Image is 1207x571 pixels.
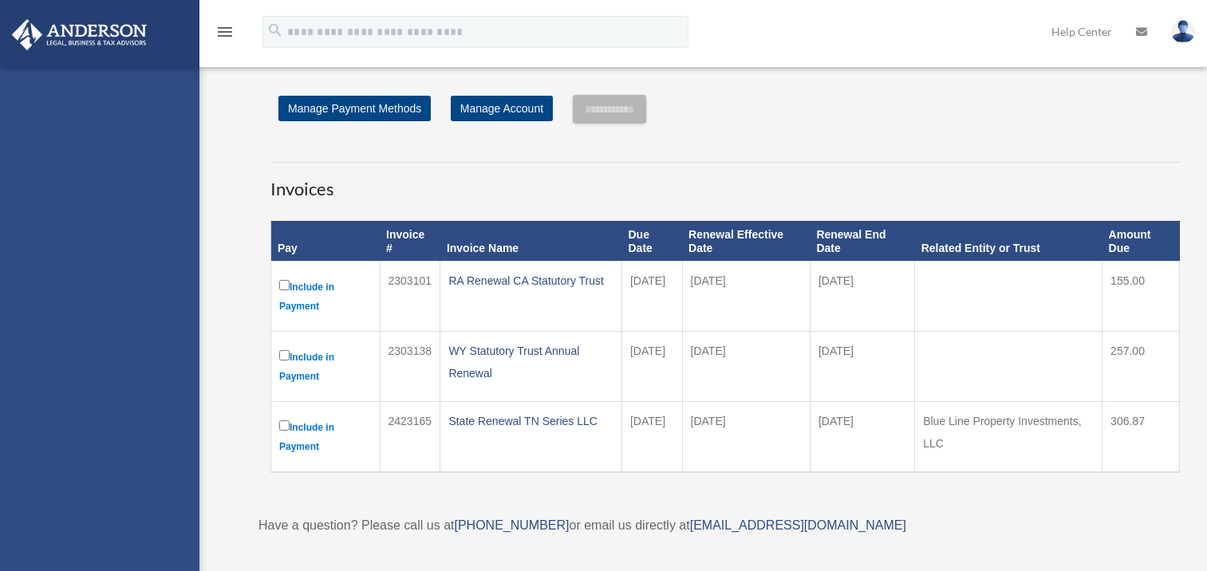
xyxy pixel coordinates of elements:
td: [DATE] [682,402,810,473]
td: Blue Line Property Investments, LLC [915,402,1102,473]
th: Pay [271,221,381,262]
img: User Pic [1171,20,1195,43]
td: 2303138 [380,332,440,402]
div: State Renewal TN Series LLC [448,410,613,432]
th: Renewal Effective Date [682,221,810,262]
i: menu [215,22,235,41]
p: Have a question? Please call us at or email us directly at [258,514,1192,537]
td: 2423165 [380,402,440,473]
input: Include in Payment [279,280,290,290]
th: Renewal End Date [810,221,914,262]
th: Invoice Name [440,221,622,262]
th: Amount Due [1102,221,1180,262]
th: Due Date [621,221,682,262]
input: Include in Payment [279,420,290,431]
a: Manage Account [451,96,553,121]
label: Include in Payment [279,347,372,386]
i: search [266,22,284,39]
td: 155.00 [1102,262,1180,332]
td: [DATE] [810,332,914,402]
a: [PHONE_NUMBER] [454,518,569,532]
td: 306.87 [1102,402,1180,473]
td: [DATE] [682,262,810,332]
td: [DATE] [810,262,914,332]
td: 2303101 [380,262,440,332]
td: [DATE] [810,402,914,473]
div: WY Statutory Trust Annual Renewal [448,340,613,384]
a: [EMAIL_ADDRESS][DOMAIN_NAME] [690,518,906,532]
th: Invoice # [380,221,440,262]
td: [DATE] [682,332,810,402]
a: Manage Payment Methods [278,96,431,121]
label: Include in Payment [279,277,372,316]
h3: Invoices [270,162,1180,202]
label: Include in Payment [279,417,372,456]
th: Related Entity or Trust [915,221,1102,262]
td: 257.00 [1102,332,1180,402]
td: [DATE] [621,402,682,473]
input: Include in Payment [279,350,290,360]
a: menu [215,28,235,41]
td: [DATE] [621,332,682,402]
div: RA Renewal CA Statutory Trust [448,270,613,292]
td: [DATE] [621,262,682,332]
img: Anderson Advisors Platinum Portal [7,19,152,50]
